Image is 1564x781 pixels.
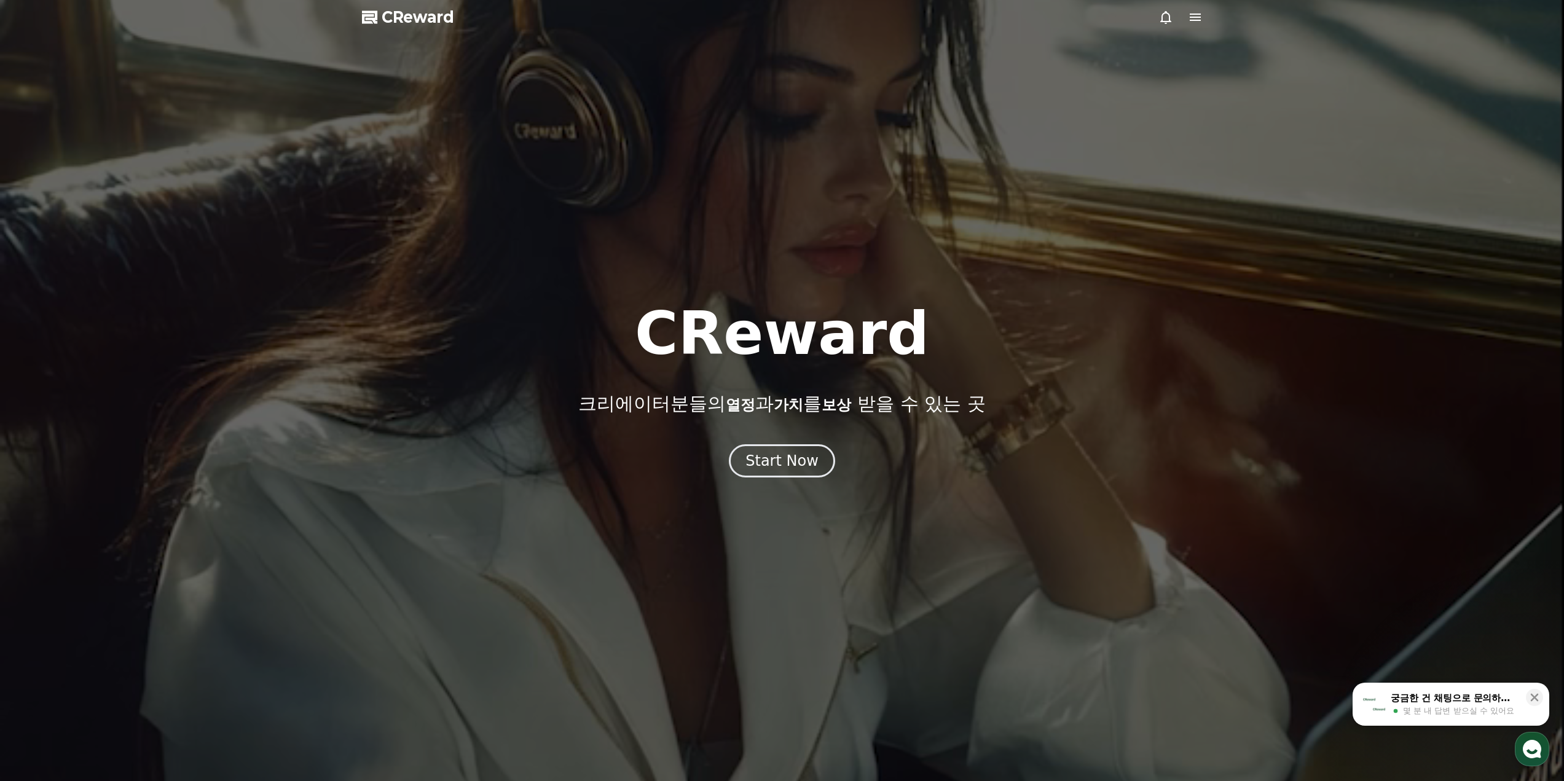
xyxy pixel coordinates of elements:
[745,451,819,471] div: Start Now
[635,304,929,363] h1: CReward
[729,457,835,468] a: Start Now
[382,7,454,27] span: CReward
[822,396,851,414] span: 보상
[774,396,803,414] span: 가치
[726,396,755,414] span: 열정
[362,7,454,27] a: CReward
[729,444,835,477] button: Start Now
[578,393,985,415] p: 크리에이터분들의 과 를 받을 수 있는 곳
